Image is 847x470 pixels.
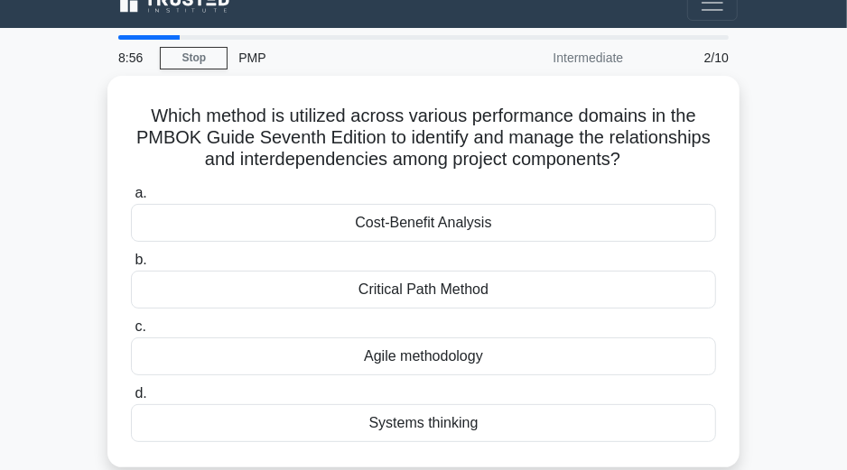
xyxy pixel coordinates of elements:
[131,204,716,242] div: Cost-Benefit Analysis
[135,185,146,200] span: a.
[131,337,716,375] div: Agile methodology
[129,105,718,171] h5: Which method is utilized across various performance domains in the PMBOK Guide Seventh Edition to...
[476,40,634,76] div: Intermediate
[228,40,476,76] div: PMP
[131,271,716,309] div: Critical Path Method
[160,47,228,69] a: Stop
[634,40,740,76] div: 2/10
[107,40,160,76] div: 8:56
[135,318,145,334] span: c.
[135,385,146,401] span: d.
[131,404,716,442] div: Systems thinking
[135,252,146,267] span: b.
